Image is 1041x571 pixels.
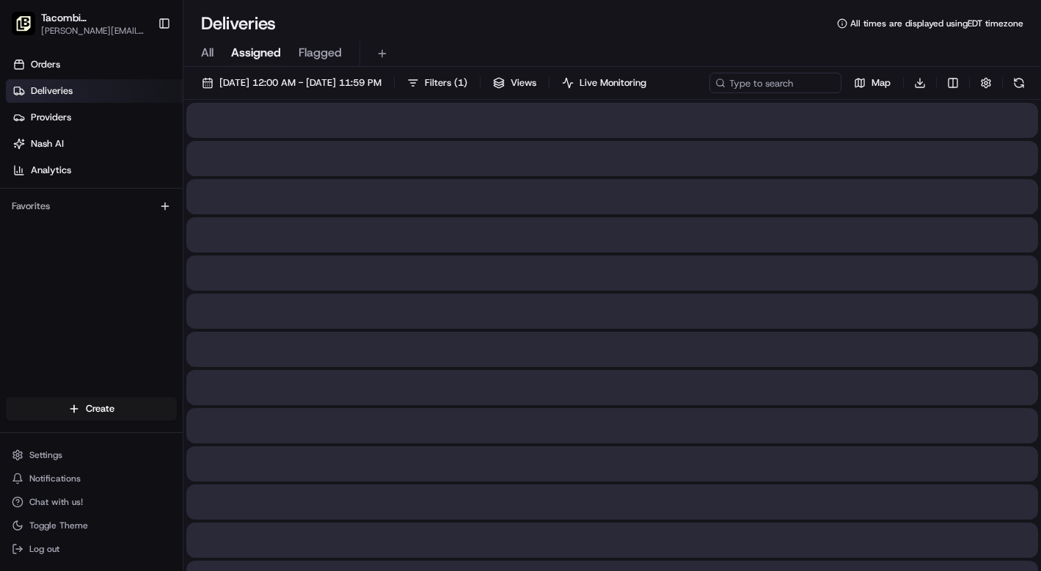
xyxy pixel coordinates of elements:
a: Deliveries [6,79,183,103]
a: Analytics [6,159,183,182]
a: Nash AI [6,132,183,156]
button: Settings [6,445,177,465]
h1: Deliveries [201,12,276,35]
button: Create [6,397,177,421]
button: [PERSON_NAME][EMAIL_ADDRESS][PERSON_NAME][DOMAIN_NAME] [41,25,146,37]
button: Tacombi [GEOGRAPHIC_DATA] [41,10,146,25]
span: Map [872,76,891,90]
span: Notifications [29,473,81,484]
button: Refresh [1009,73,1029,93]
span: Live Monitoring [580,76,646,90]
span: Chat with us! [29,496,83,508]
span: Create [86,402,114,415]
span: [DATE] 12:00 AM - [DATE] 11:59 PM [219,76,381,90]
div: Favorites [6,194,177,218]
span: Flagged [299,44,342,62]
span: Toggle Theme [29,520,88,531]
button: Log out [6,539,177,559]
button: Tacombi Empire State BuildingTacombi [GEOGRAPHIC_DATA][PERSON_NAME][EMAIL_ADDRESS][PERSON_NAME][D... [6,6,152,41]
span: All times are displayed using EDT timezone [850,18,1023,29]
button: Notifications [6,468,177,489]
button: Views [486,73,543,93]
span: Nash AI [31,137,64,150]
span: Log out [29,543,59,555]
span: Orders [31,58,60,71]
button: Live Monitoring [555,73,653,93]
button: [DATE] 12:00 AM - [DATE] 11:59 PM [195,73,388,93]
button: Filters(1) [401,73,474,93]
a: Providers [6,106,183,129]
span: ( 1 ) [454,76,467,90]
span: Providers [31,111,71,124]
input: Type to search [709,73,841,93]
span: All [201,44,213,62]
span: Assigned [231,44,281,62]
span: Deliveries [31,84,73,98]
span: Views [511,76,536,90]
span: Analytics [31,164,71,177]
button: Map [847,73,897,93]
a: Orders [6,53,183,76]
span: Filters [425,76,467,90]
button: Chat with us! [6,492,177,512]
img: Tacombi Empire State Building [12,12,35,35]
button: Toggle Theme [6,515,177,536]
span: Settings [29,449,62,461]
